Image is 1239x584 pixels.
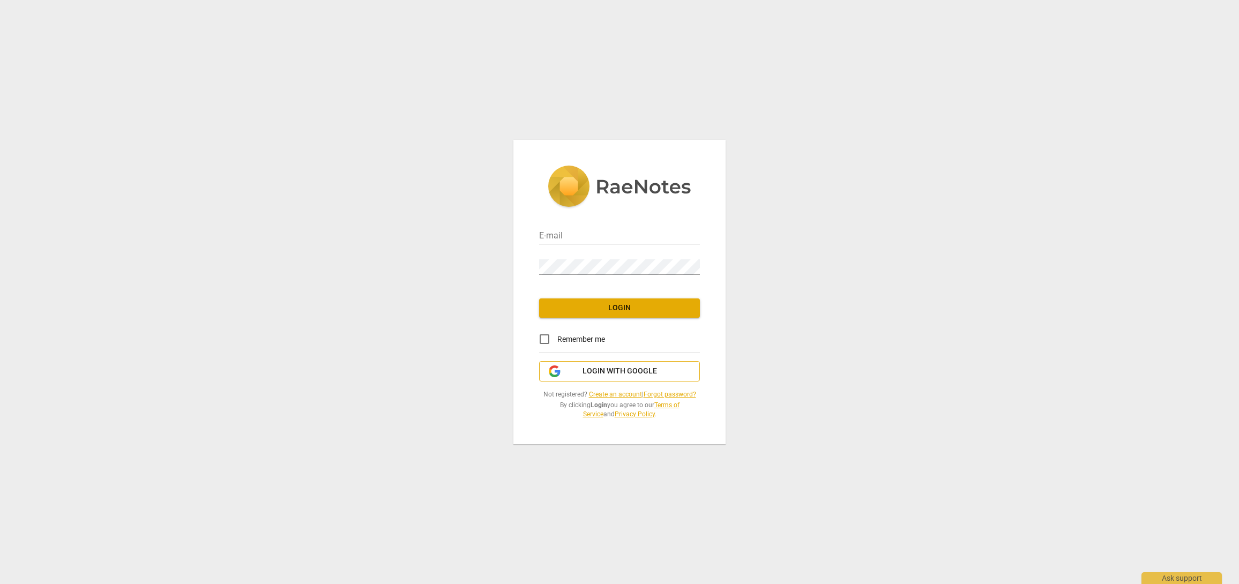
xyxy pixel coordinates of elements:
[548,303,691,313] span: Login
[615,410,655,418] a: Privacy Policy
[644,391,696,398] a: Forgot password?
[583,366,657,377] span: Login with Google
[591,401,607,409] b: Login
[583,401,680,418] a: Terms of Service
[589,391,642,398] a: Create an account
[539,298,700,318] button: Login
[1141,572,1222,584] div: Ask support
[539,401,700,418] span: By clicking you agree to our and .
[557,334,605,345] span: Remember me
[539,361,700,381] button: Login with Google
[539,390,700,399] span: Not registered? |
[548,166,691,209] img: 5ac2273c67554f335776073100b6d88f.svg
